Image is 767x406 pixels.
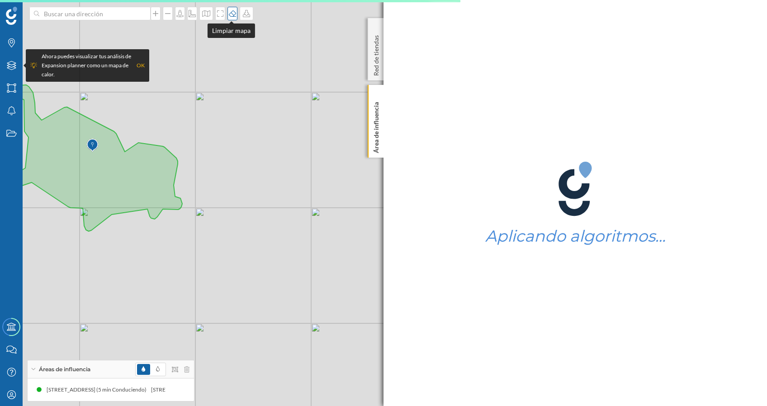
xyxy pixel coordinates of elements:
div: [STREET_ADDRESS] (5 min Conduciendo) [43,385,147,394]
img: Marker [87,136,98,154]
span: Áreas de influencia [39,365,90,373]
div: [STREET_ADDRESS] (5 min Conduciendo) [147,385,252,394]
p: Área de influencia [372,98,381,153]
p: Red de tiendas [372,32,381,76]
img: Geoblink Logo [6,7,17,25]
div: Limpiar mapa [208,23,255,38]
h1: Aplicando algoritmos… [485,228,666,245]
div: Ahora puedes visualizar tus análisis de Expansion planner como un mapa de calor. [42,52,132,79]
span: Soporte [18,6,50,14]
div: OK [137,61,145,70]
